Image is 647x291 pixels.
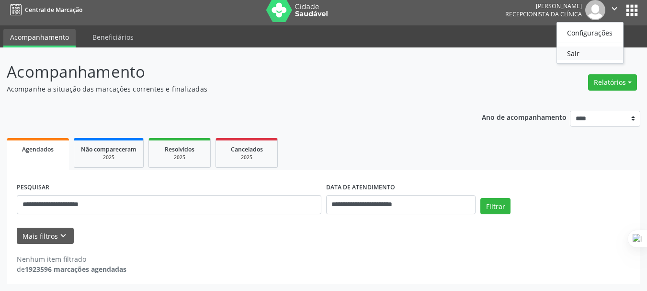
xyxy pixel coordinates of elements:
[482,111,567,123] p: Ano de acompanhamento
[17,228,74,244] button: Mais filtroskeyboard_arrow_down
[588,74,637,91] button: Relatórios
[25,265,126,274] strong: 1923596 marcações agendadas
[7,2,82,18] a: Central de Marcação
[17,254,126,264] div: Nenhum item filtrado
[81,154,136,161] div: 2025
[480,198,511,214] button: Filtrar
[58,231,68,241] i: keyboard_arrow_down
[156,154,204,161] div: 2025
[7,60,450,84] p: Acompanhamento
[81,145,136,153] span: Não compareceram
[7,84,450,94] p: Acompanhe a situação das marcações correntes e finalizadas
[223,154,271,161] div: 2025
[231,145,263,153] span: Cancelados
[86,29,140,46] a: Beneficiários
[557,47,623,60] a: Sair
[165,145,194,153] span: Resolvidos
[505,2,582,10] div: [PERSON_NAME]
[17,264,126,274] div: de
[609,3,620,14] i: 
[624,2,640,19] button: apps
[326,180,395,195] label: DATA DE ATENDIMENTO
[25,6,82,14] span: Central de Marcação
[505,10,582,18] span: Recepcionista da clínica
[17,180,49,195] label: PESQUISAR
[557,26,623,39] a: Configurações
[556,22,624,64] ul: 
[3,29,76,47] a: Acompanhamento
[22,145,54,153] span: Agendados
